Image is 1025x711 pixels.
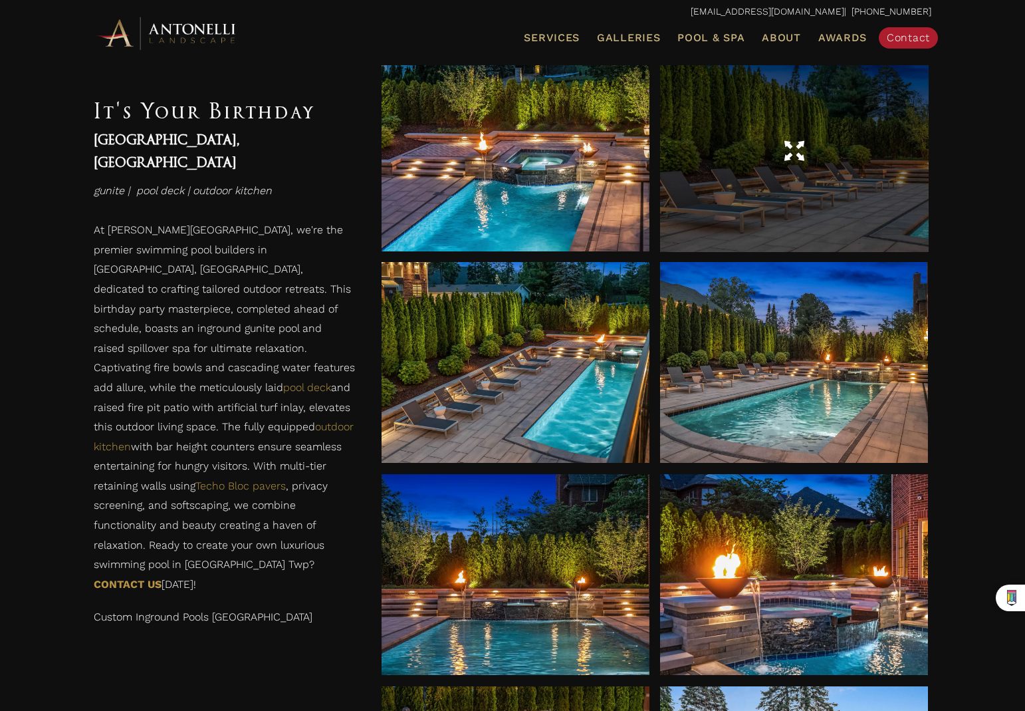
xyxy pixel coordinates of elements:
[94,15,240,51] img: Antonelli Horizontal Logo
[592,29,665,47] a: Galleries
[94,3,931,21] p: | [PHONE_NUMBER]
[879,27,938,49] a: Contact
[672,29,750,47] a: Pool & Spa
[195,480,286,492] a: Techo Bloc pavers
[597,31,660,44] span: Galleries
[94,220,355,601] p: At [PERSON_NAME][GEOGRAPHIC_DATA], we're the premier swimming pool builders in [GEOGRAPHIC_DATA],...
[677,31,744,44] span: Pool & Spa
[756,29,806,47] a: About
[691,6,844,17] a: [EMAIL_ADDRESS][DOMAIN_NAME]
[762,33,801,43] span: About
[518,29,585,47] a: Services
[94,92,355,129] h1: It's Your Birthday
[818,31,867,44] span: Awards
[94,607,355,634] p: Custom Inground Pools [GEOGRAPHIC_DATA]
[283,381,331,394] a: pool deck
[94,184,272,196] em: gunite | pool deck | outdoor kitchen
[94,129,355,174] h4: [GEOGRAPHIC_DATA], [GEOGRAPHIC_DATA]
[887,31,930,44] span: Contact
[524,33,580,43] span: Services
[813,29,872,47] a: Awards
[94,577,162,590] a: CONTACT US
